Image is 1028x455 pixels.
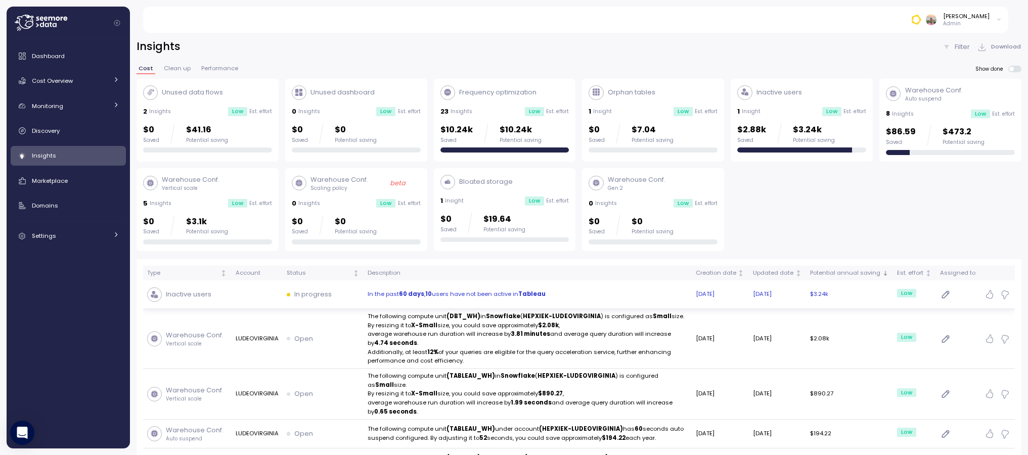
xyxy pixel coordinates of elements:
[589,123,605,137] p: $0
[390,178,406,188] p: beta
[486,312,520,320] strong: Snowflake
[375,381,394,389] strong: Small
[943,12,990,20] div: [PERSON_NAME]
[231,369,282,420] td: LUDEOVIRGINIA
[501,372,535,380] strong: Snowflake
[335,123,377,137] p: $0
[368,389,688,398] p: By resizing it to size, you could save approximately ,
[166,435,224,442] p: Auto suspend
[539,425,623,433] strong: (HEPXIEK-LUDEOVIRGINIA)
[886,109,890,119] p: 8
[893,266,936,280] th: Est. effortNot sorted
[905,95,963,103] p: Auto suspend
[201,66,238,71] span: Performance
[166,289,211,299] p: Inactive users
[602,434,625,442] strong: $194.22
[793,137,835,144] div: Potential saving
[368,330,688,347] p: average warehouse run duration will increase by and average query duration will increase by .
[368,269,688,278] div: Description
[749,309,806,369] td: [DATE]
[892,111,914,118] p: Insights
[695,108,718,115] p: Est. effort
[143,228,159,235] div: Saved
[793,123,835,137] p: $3.24k
[228,107,247,116] div: Low
[166,340,224,347] p: Vertical scale
[595,200,617,207] p: Insights
[147,269,219,278] div: Type
[742,108,761,115] p: Insight
[143,198,148,209] p: 5
[897,428,916,437] div: Low
[674,107,693,116] div: Low
[692,309,749,369] td: [DATE]
[589,137,605,144] div: Saved
[143,107,147,117] p: 2
[593,108,612,115] p: Insight
[11,171,126,191] a: Marketplace
[943,125,985,139] p: $473.2
[440,196,443,206] p: 1
[376,107,395,116] div: Low
[992,111,1015,118] p: Est. effort
[368,425,688,442] p: The following compute unit under account has seconds auto suspend configured. By adjusting it to ...
[943,139,985,146] div: Potential saving
[440,107,449,117] p: 23
[886,139,916,146] div: Saved
[32,201,58,210] span: Domains
[737,123,766,137] p: $2.88k
[451,108,472,115] p: Insights
[287,269,351,278] div: Status
[335,137,377,144] div: Potential saving
[589,198,593,209] p: 0
[11,71,126,91] a: Cost Overview
[632,123,674,137] p: $7.04
[368,321,688,330] p: By resizing it to size, you could save approximately ,
[283,266,364,280] th: StatusNot sorted
[511,398,552,407] strong: 1.99 seconds
[292,215,308,229] p: $0
[483,213,525,226] p: $19.64
[446,312,480,320] strong: (DBT_WH)
[500,137,542,144] div: Potential saving
[737,107,740,117] p: 1
[479,434,487,442] strong: 52
[589,228,605,235] div: Saved
[446,372,495,380] strong: (TABLEAU_WH)
[897,388,916,397] div: Low
[368,398,688,416] p: average warehouse run duration will increase by and average query duration will increase by .
[186,137,228,144] div: Potential saving
[446,425,495,433] strong: (TABLEAU_WH)
[149,108,171,115] p: Insights
[440,137,473,144] div: Saved
[150,200,171,207] p: Insights
[971,110,990,119] div: Low
[589,215,605,229] p: $0
[298,200,320,207] p: Insights
[653,312,672,320] strong: Small
[525,107,544,116] div: Low
[398,200,421,207] p: Est. effort
[162,175,219,185] p: Warehouse Conf.
[298,108,320,115] p: Insights
[810,269,880,278] div: Potential annual saving
[753,269,793,278] div: Updated date
[11,96,126,116] a: Monitoring
[897,333,916,342] div: Low
[925,270,932,277] div: Not sorted
[292,107,296,117] p: 0
[632,215,674,229] p: $0
[546,108,569,115] p: Est. effort
[806,266,893,280] th: Potential annual savingSorted descending
[440,213,457,226] p: $0
[749,280,806,309] td: [DATE]
[546,197,569,205] p: Est. effort
[186,215,228,229] p: $3.1k
[32,151,56,160] span: Insights
[696,269,736,278] div: Creation date
[166,425,224,435] p: Warehouse Conf.
[991,40,1021,54] span: Download
[186,228,228,235] div: Potential saving
[249,108,272,115] p: Est. effort
[459,87,537,97] p: Frequency optimization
